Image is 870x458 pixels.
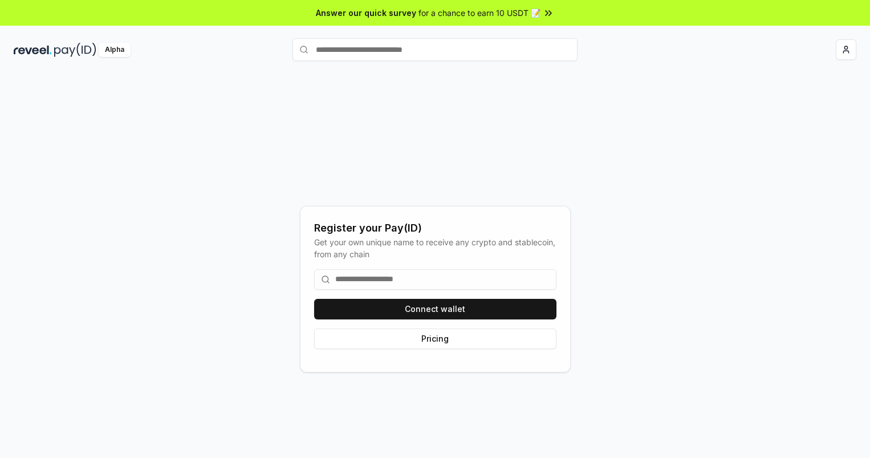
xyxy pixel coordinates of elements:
div: Alpha [99,43,131,57]
div: Register your Pay(ID) [314,220,556,236]
button: Pricing [314,329,556,349]
div: Get your own unique name to receive any crypto and stablecoin, from any chain [314,236,556,260]
button: Connect wallet [314,299,556,319]
img: pay_id [54,43,96,57]
img: reveel_dark [14,43,52,57]
span: Answer our quick survey [316,7,416,19]
span: for a chance to earn 10 USDT 📝 [418,7,540,19]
